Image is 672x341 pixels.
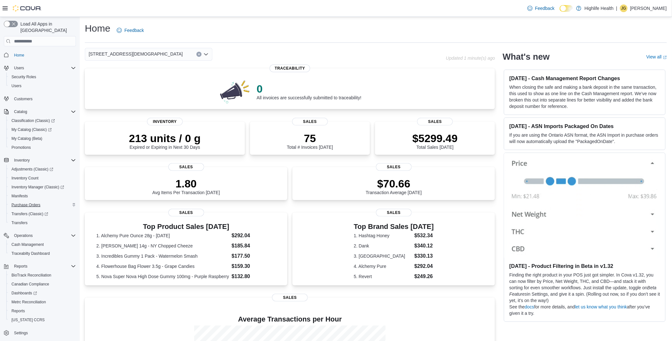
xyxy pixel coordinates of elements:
[9,298,76,306] span: Metrc Reconciliation
[6,201,78,209] button: Purchase Orders
[509,272,660,304] p: Finding the right product in your POS just got simpler. In Cova v1.32, you can now filter by Pric...
[9,219,30,227] a: Transfers
[129,132,201,150] div: Expired or Expiring in Next 30 Days
[287,132,333,150] div: Total # Invoices [DATE]
[1,64,78,72] button: Users
[11,145,31,150] span: Promotions
[9,289,76,297] span: Dashboards
[14,233,33,238] span: Operations
[9,219,76,227] span: Transfers
[13,5,41,11] img: Cova
[11,193,28,199] span: Manifests
[124,27,144,34] span: Feedback
[96,232,229,239] dt: 1. Alchemy Pure Ounce 28g - [DATE]
[412,132,458,145] p: $5299.49
[9,144,33,151] a: Promotions
[9,307,27,315] a: Reports
[354,232,412,239] dt: 1. Hashtag Honey
[9,210,76,218] span: Transfers (Classic)
[11,167,53,172] span: Adjustments (Classic)
[11,262,76,270] span: Reports
[11,108,30,116] button: Catalog
[509,304,660,316] p: See the for more details, and after you’ve given it a try.
[11,329,76,337] span: Settings
[415,232,434,239] dd: $532.34
[354,273,412,280] dt: 5. Revert
[11,108,76,116] span: Catalog
[9,174,41,182] a: Inventory Count
[11,95,76,103] span: Customers
[6,315,78,324] button: [US_STATE] CCRS
[11,282,49,287] span: Canadian Compliance
[232,252,276,260] dd: $177.50
[232,242,276,250] dd: $185.84
[9,250,76,257] span: Traceabilty Dashboard
[11,64,76,72] span: Users
[9,144,76,151] span: Promotions
[9,126,54,133] a: My Catalog (Classic)
[415,242,434,250] dd: $340.12
[6,125,78,134] a: My Catalog (Classic)
[6,165,78,174] a: Adjustments (Classic)
[9,174,76,182] span: Inventory Count
[376,163,412,171] span: Sales
[9,280,52,288] a: Canadian Compliance
[203,52,209,57] button: Open list of options
[646,54,667,59] a: View allExternal link
[257,82,361,95] p: 0
[11,242,44,247] span: Cash Management
[96,273,229,280] dt: 5. Nova Super Nova High Dose Gummy 100mg - Purple Raspberry
[152,177,220,195] div: Avg Items Per Transaction [DATE]
[6,280,78,289] button: Canadian Compliance
[6,209,78,218] a: Transfers (Classic)
[1,50,78,59] button: Home
[11,232,35,239] button: Operations
[11,251,50,256] span: Traceabilty Dashboard
[147,118,183,125] span: Inventory
[11,273,51,278] span: BioTrack Reconciliation
[9,117,57,125] a: Classification (Classic)
[616,4,617,12] p: |
[11,329,30,337] a: Settings
[9,117,76,125] span: Classification (Classic)
[96,243,229,249] dt: 2. [PERSON_NAME] 14g - NY Chopped Cheeze
[630,4,667,12] p: [PERSON_NAME]
[525,304,535,309] a: docs
[9,271,76,279] span: BioTrack Reconciliation
[287,132,333,145] p: 75
[6,271,78,280] button: BioTrack Reconciliation
[11,127,52,132] span: My Catalog (Classic)
[620,4,628,12] div: Jennifer Gierum
[1,94,78,103] button: Customers
[168,163,204,171] span: Sales
[6,298,78,307] button: Metrc Reconciliation
[354,243,412,249] dt: 2. Dank
[560,5,573,12] input: Dark Mode
[96,223,276,231] h3: Top Product Sales [DATE]
[446,56,495,61] p: Updated 1 minute(s) ago
[14,65,24,71] span: Users
[412,132,458,150] div: Total Sales [DATE]
[11,185,64,190] span: Inventory Manager (Classic)
[18,21,76,34] span: Load All Apps in [GEOGRAPHIC_DATA]
[11,95,35,103] a: Customers
[9,298,48,306] a: Metrc Reconciliation
[292,118,328,125] span: Sales
[11,211,48,216] span: Transfers (Classic)
[9,201,43,209] a: Purchase Orders
[90,315,490,323] h4: Average Transactions per Hour
[9,192,76,200] span: Manifests
[509,285,657,297] em: Beta Features
[11,51,27,59] a: Home
[366,177,422,190] p: $70.66
[354,263,412,269] dt: 4. Alchemy Pure
[9,280,76,288] span: Canadian Compliance
[9,316,76,324] span: Washington CCRS
[6,307,78,315] button: Reports
[415,252,434,260] dd: $330.13
[9,192,30,200] a: Manifests
[1,231,78,240] button: Operations
[6,81,78,90] button: Users
[9,135,45,142] a: My Catalog (Beta)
